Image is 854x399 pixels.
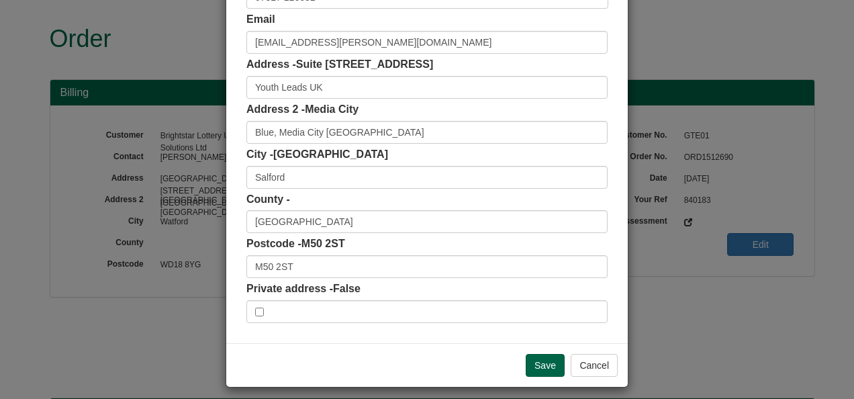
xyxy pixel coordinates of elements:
label: Email [246,12,275,28]
span: Suite [STREET_ADDRESS] [296,58,433,70]
span: M50 2ST [301,238,345,249]
span: Media City [305,103,359,115]
label: Address 2 - [246,102,359,118]
button: Cancel [571,354,618,377]
label: Postcode - [246,236,345,252]
label: Private address - [246,281,361,297]
label: County - [246,192,290,208]
input: Save [526,354,565,377]
label: Address - [246,57,433,73]
span: False [333,283,361,294]
span: [GEOGRAPHIC_DATA] [273,148,388,160]
label: City - [246,147,388,163]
